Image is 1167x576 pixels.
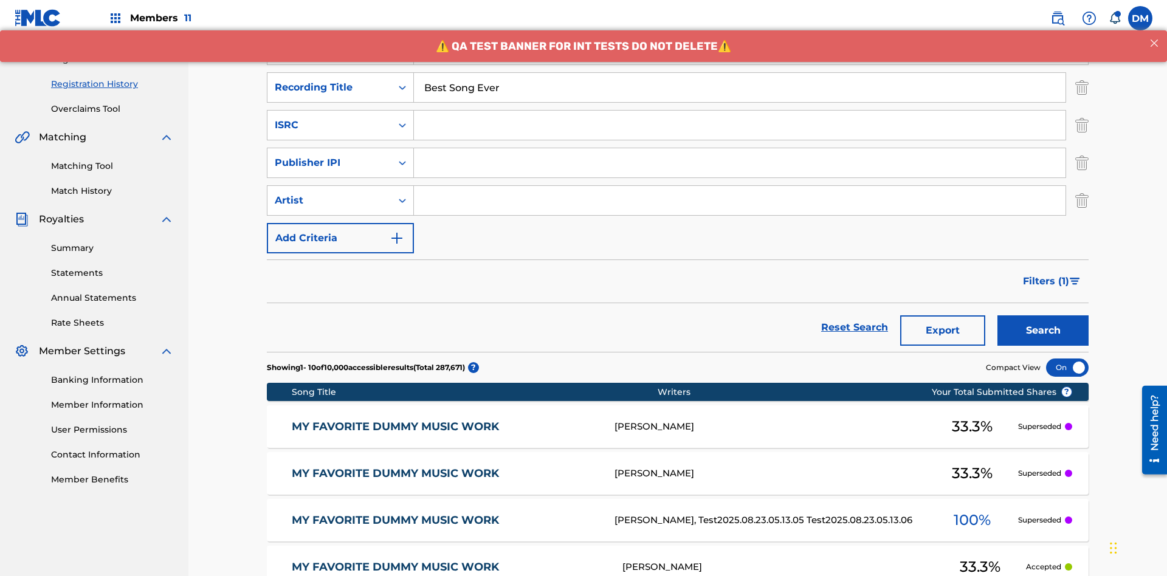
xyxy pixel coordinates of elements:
[622,560,935,574] div: [PERSON_NAME]
[292,420,599,434] a: MY FAVORITE DUMMY MUSIC WORK
[51,185,174,197] a: Match History
[468,362,479,373] span: ?
[267,35,1089,352] form: Search Form
[130,11,191,25] span: Members
[954,509,991,531] span: 100 %
[15,344,29,358] img: Member Settings
[1018,515,1061,526] p: Superseded
[184,12,191,24] span: 11
[51,448,174,461] a: Contact Information
[51,317,174,329] a: Rate Sheets
[51,473,174,486] a: Member Benefits
[436,9,731,22] span: ⚠️ QA TEST BANNER FOR INT TESTS DO NOT DELETE⚠️
[952,416,993,437] span: 33.3 %
[51,242,174,255] a: Summary
[1082,11,1096,26] img: help
[51,374,174,386] a: Banking Information
[39,130,86,145] span: Matching
[51,399,174,411] a: Member Information
[39,344,125,358] span: Member Settings
[614,467,927,481] div: [PERSON_NAME]
[614,513,927,527] div: [PERSON_NAME], Test2025.08.23.05.13.05 Test2025.08.23.05.13.06
[275,80,384,95] div: Recording Title
[51,267,174,279] a: Statements
[51,78,174,91] a: Registration History
[275,118,384,132] div: ISRC
[39,212,84,227] span: Royalties
[1023,274,1069,289] span: Filters ( 1 )
[1110,530,1117,566] div: Drag
[51,292,174,304] a: Annual Statements
[292,386,658,399] div: Song Title
[1133,381,1167,481] iframe: Resource Center
[614,420,927,434] div: [PERSON_NAME]
[51,103,174,115] a: Overclaims Tool
[986,362,1041,373] span: Compact View
[1109,12,1121,24] div: Notifications
[932,386,1072,399] span: Your Total Submitted Shares
[15,212,29,227] img: Royalties
[292,467,599,481] a: MY FAVORITE DUMMY MUSIC WORK
[15,9,61,27] img: MLC Logo
[1050,11,1065,26] img: search
[292,513,599,527] a: MY FAVORITE DUMMY MUSIC WORK
[15,130,30,145] img: Matching
[275,193,384,208] div: Artist
[658,386,970,399] div: Writers
[275,156,384,170] div: Publisher IPI
[1018,468,1061,479] p: Superseded
[1075,185,1089,216] img: Delete Criterion
[1128,6,1152,30] div: User Menu
[1016,266,1089,297] button: Filters (1)
[51,160,174,173] a: Matching Tool
[1075,72,1089,103] img: Delete Criterion
[1106,518,1167,576] iframe: Chat Widget
[159,212,174,227] img: expand
[108,11,123,26] img: Top Rightsholders
[815,314,894,341] a: Reset Search
[1018,421,1061,432] p: Superseded
[997,315,1089,346] button: Search
[267,362,465,373] p: Showing 1 - 10 of 10,000 accessible results (Total 287,671 )
[51,423,174,436] a: User Permissions
[292,560,607,574] a: MY FAVORITE DUMMY MUSIC WORK
[1062,387,1072,397] span: ?
[1026,561,1061,572] p: Accepted
[1077,6,1101,30] div: Help
[159,130,174,145] img: expand
[159,344,174,358] img: expand
[390,231,404,245] img: 9d2ae6d4665cec9f34b9.svg
[267,223,414,253] button: Add Criteria
[1070,278,1080,285] img: filter
[952,462,993,484] span: 33.3 %
[1045,6,1070,30] a: Public Search
[1075,110,1089,140] img: Delete Criterion
[900,315,985,346] button: Export
[1075,148,1089,178] img: Delete Criterion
